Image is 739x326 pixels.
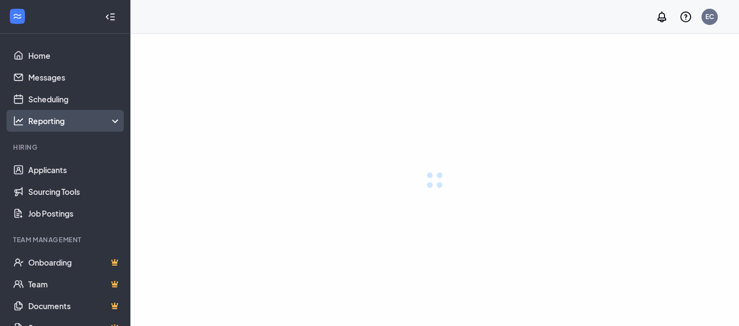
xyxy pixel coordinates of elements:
[28,66,121,88] a: Messages
[28,202,121,224] a: Job Postings
[655,10,668,23] svg: Notifications
[28,88,121,110] a: Scheduling
[12,11,23,22] svg: WorkstreamLogo
[13,143,119,152] div: Hiring
[28,251,121,273] a: OnboardingCrown
[28,45,121,66] a: Home
[679,10,692,23] svg: QuestionInfo
[28,295,121,317] a: DocumentsCrown
[13,235,119,244] div: Team Management
[28,273,121,295] a: TeamCrown
[28,159,121,181] a: Applicants
[105,11,116,22] svg: Collapse
[705,12,714,21] div: EC
[28,115,122,126] div: Reporting
[13,115,24,126] svg: Analysis
[28,181,121,202] a: Sourcing Tools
